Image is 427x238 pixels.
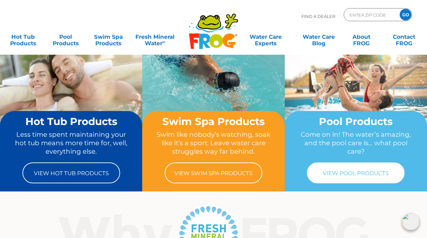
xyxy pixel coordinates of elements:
a: View Hot Tub Products [22,162,120,183]
a: Swim SpaProducts [92,30,125,43]
a: Fresh MineralWater∞ [134,30,175,43]
sup: ∞ [162,39,165,44]
a: Water CareBlog [302,30,336,43]
p: Find A Dealer [301,8,335,24]
img: home-banner-swim-spa-short [142,36,284,143]
a: Water CareExperts [239,30,293,43]
a: View Pool Products [307,162,405,183]
h2: Hot Tub Products [12,116,130,127]
h2: Swim Spa Products [155,116,272,127]
input: Zip Code Form [349,10,393,20]
p: Come on in! The water’s amazing, and the pool care is… what pool care? [297,130,415,156]
a: View Swim Spa Products [165,162,262,183]
a: Hot TubProducts [7,30,40,43]
a: ContactFROG [387,30,420,43]
h2: Pool Products [297,116,415,127]
a: PoolProducts [49,30,82,43]
p: Less time spent maintaining your hot tub means more time for, well, everything else. [12,130,130,156]
p: Swim like nobody’s watching, soak like it’s a sport. Leave water care struggles way far behind. [155,130,272,156]
img: home-banner-pool-short [285,36,427,143]
input: GO [400,9,411,21]
a: AboutFROG [345,30,378,43]
img: openIcon [402,213,419,230]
